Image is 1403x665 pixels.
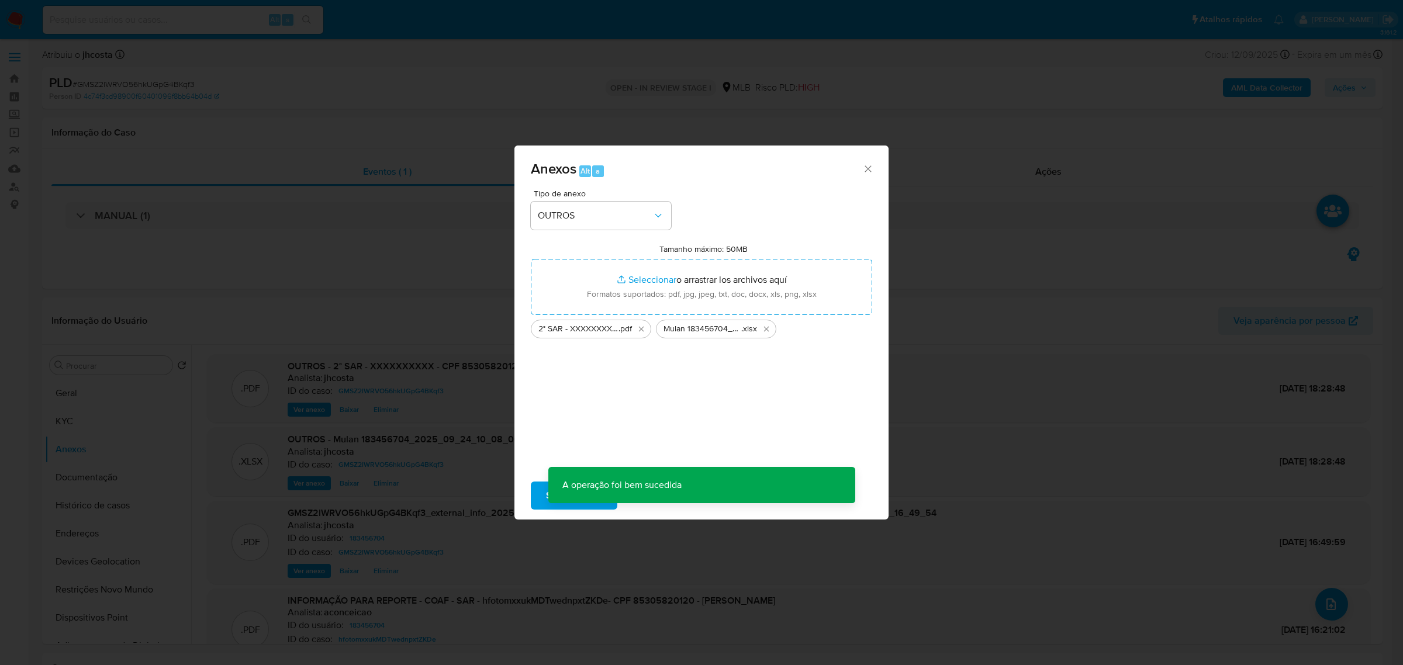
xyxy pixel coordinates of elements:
[538,323,618,335] span: 2° SAR - XXXXXXXXXX - CPF 85305820120 - [PERSON_NAME]
[531,158,576,179] span: Anexos
[548,467,696,503] p: A operação foi bem sucedida
[580,165,590,176] span: Alt
[759,322,773,336] button: Eliminar Mulan 183456704_2025_09_24_10_08_06.xlsx
[741,323,757,335] span: .xlsx
[531,315,872,338] ul: Archivos seleccionados
[531,202,671,230] button: OUTROS
[634,322,648,336] button: Eliminar 2° SAR - XXXXXXXXXX - CPF 85305820120 - ADRIANA FERREIRA DE BASTOS.pdf
[534,189,674,198] span: Tipo de anexo
[659,244,748,254] label: Tamanho máximo: 50MB
[531,482,617,510] button: Subir arquivo
[618,323,632,335] span: .pdf
[664,323,741,335] span: Mulan 183456704_2025_09_24_10_08_06
[637,483,675,508] span: Cancelar
[538,210,652,221] span: OUTROS
[862,163,873,174] button: Cerrar
[596,165,600,176] span: a
[546,483,602,508] span: Subir arquivo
